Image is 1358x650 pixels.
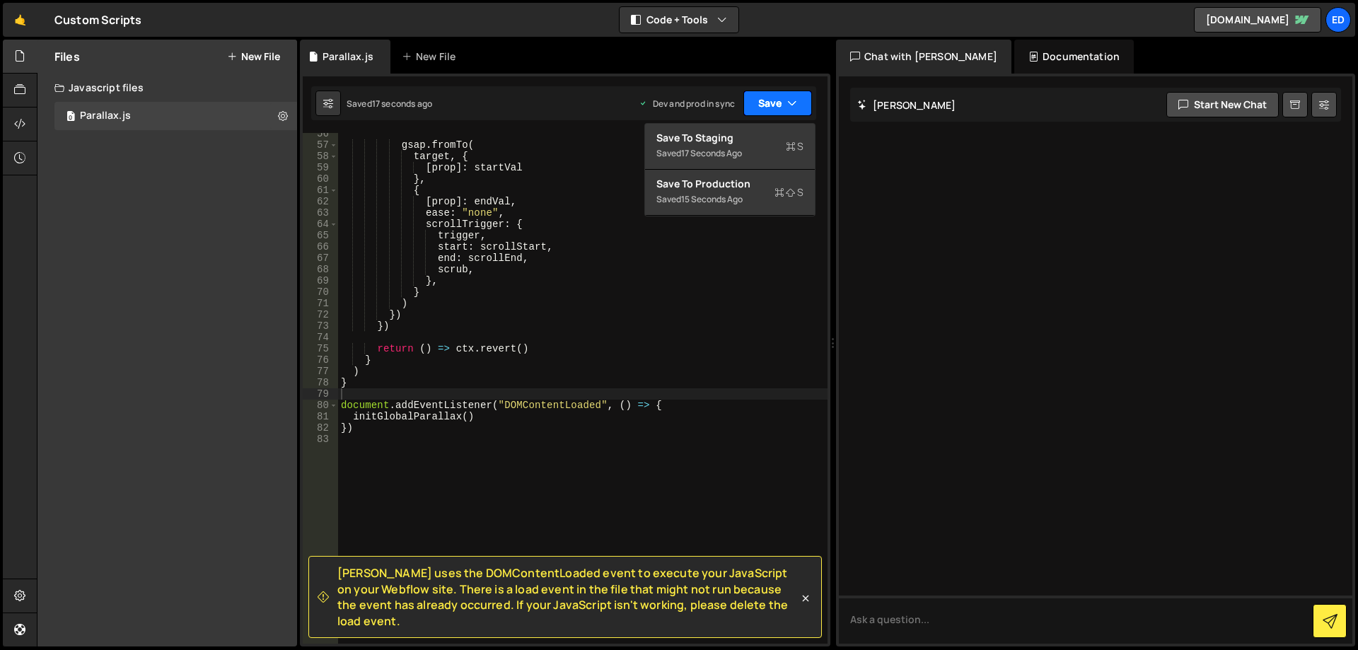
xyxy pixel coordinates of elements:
[80,110,131,122] div: Parallax.js
[303,264,338,275] div: 68
[402,50,461,64] div: New File
[656,145,803,162] div: Saved
[303,241,338,253] div: 66
[1166,92,1279,117] button: Start new chat
[681,193,743,205] div: 15 seconds ago
[656,177,803,191] div: Save to Production
[347,98,432,110] div: Saved
[303,275,338,286] div: 69
[303,219,338,230] div: 64
[639,98,735,110] div: Dev and prod in sync
[303,230,338,241] div: 65
[303,196,338,207] div: 62
[303,400,338,411] div: 80
[303,162,338,173] div: 59
[303,286,338,298] div: 70
[303,207,338,219] div: 63
[645,170,815,216] button: Save to ProductionS Saved15 seconds ago
[303,185,338,196] div: 61
[656,131,803,145] div: Save to Staging
[303,320,338,332] div: 73
[836,40,1011,74] div: Chat with [PERSON_NAME]
[303,253,338,264] div: 67
[786,139,803,153] span: S
[620,7,738,33] button: Code + Tools
[3,3,37,37] a: 🤙
[303,366,338,377] div: 77
[303,332,338,343] div: 74
[303,354,338,366] div: 76
[54,49,80,64] h2: Files
[303,151,338,162] div: 58
[303,343,338,354] div: 75
[323,50,373,64] div: Parallax.js
[227,51,280,62] button: New File
[303,388,338,400] div: 79
[645,124,815,170] button: Save to StagingS Saved17 seconds ago
[37,74,297,102] div: Javascript files
[857,98,956,112] h2: [PERSON_NAME]
[681,147,742,159] div: 17 seconds ago
[303,411,338,422] div: 81
[54,11,141,28] div: Custom Scripts
[337,565,799,629] span: [PERSON_NAME] uses the DOMContentLoaded event to execute your JavaScript on your Webflow site. Th...
[372,98,432,110] div: 17 seconds ago
[303,128,338,139] div: 56
[303,309,338,320] div: 72
[303,434,338,445] div: 83
[66,112,75,123] span: 0
[1325,7,1351,33] a: Ed
[303,377,338,388] div: 78
[743,91,812,116] button: Save
[303,422,338,434] div: 82
[303,173,338,185] div: 60
[656,191,803,208] div: Saved
[1014,40,1134,74] div: Documentation
[1194,7,1321,33] a: [DOMAIN_NAME]
[54,102,297,130] div: 16708/45665.js
[303,298,338,309] div: 71
[303,139,338,151] div: 57
[774,185,803,199] span: S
